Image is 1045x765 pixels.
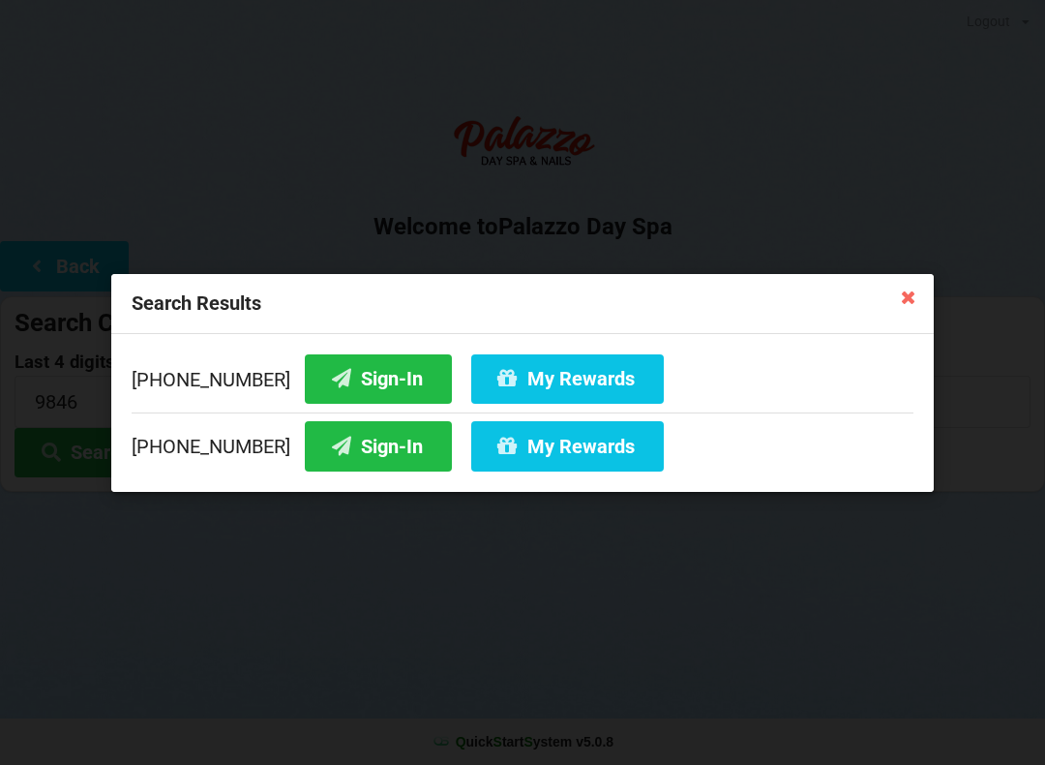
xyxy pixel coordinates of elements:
div: [PHONE_NUMBER] [132,412,913,471]
div: [PHONE_NUMBER] [132,353,913,412]
button: My Rewards [471,353,664,403]
button: Sign-In [305,421,452,471]
button: Sign-In [305,353,452,403]
button: My Rewards [471,421,664,471]
div: Search Results [111,274,934,334]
